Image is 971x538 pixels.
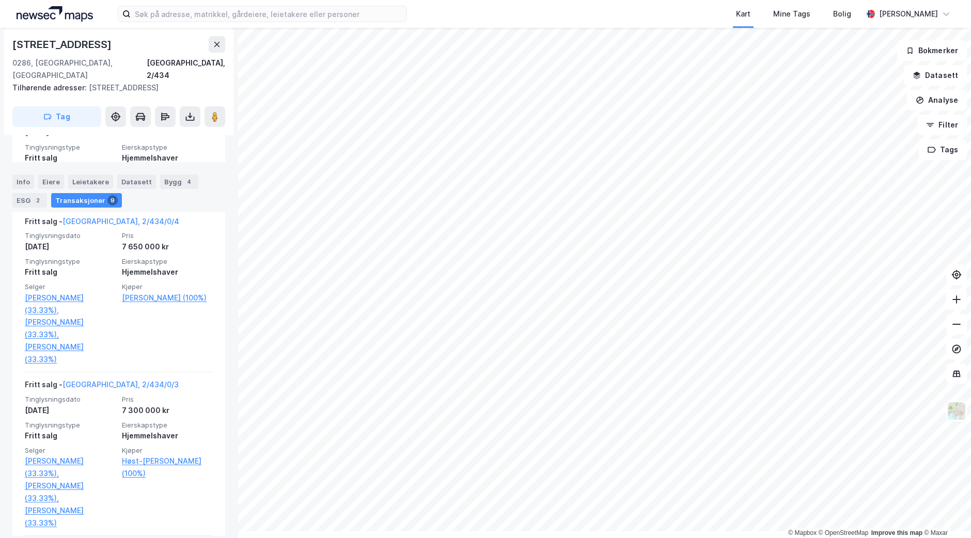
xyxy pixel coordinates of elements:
a: Høst-[PERSON_NAME] (100%) [122,455,213,480]
span: Eierskapstype [122,257,213,266]
div: Leietakere [68,175,113,189]
a: [PERSON_NAME] (33.33%), [25,316,116,341]
div: 0286, [GEOGRAPHIC_DATA], [GEOGRAPHIC_DATA] [12,57,147,82]
div: 7 300 000 kr [122,404,213,417]
div: [STREET_ADDRESS] [12,82,217,94]
div: [GEOGRAPHIC_DATA], 2/434 [147,57,225,82]
span: Pris [122,231,213,240]
img: logo.a4113a55bc3d86da70a041830d287a7e.svg [17,6,93,22]
div: Eiere [38,175,64,189]
span: Selger [25,446,116,455]
span: Tinglysningstype [25,421,116,430]
div: Hjemmelshaver [122,152,213,164]
span: Tilhørende adresser: [12,83,89,92]
span: Tinglysningstype [25,143,116,152]
div: Hjemmelshaver [122,266,213,278]
span: Pris [122,395,213,404]
span: Kjøper [122,446,213,455]
a: OpenStreetMap [819,529,869,536]
div: 9 [107,195,118,205]
span: Tinglysningstype [25,257,116,266]
div: Kart [736,8,750,20]
a: [PERSON_NAME] (100%) [122,292,213,304]
img: Z [947,401,966,421]
div: Mine Tags [773,8,810,20]
div: Bygg [160,175,198,189]
div: [STREET_ADDRESS] [12,36,114,53]
button: Filter [917,115,967,135]
a: [PERSON_NAME] (33.33%), [25,480,116,504]
a: Mapbox [788,529,817,536]
div: [PERSON_NAME] [879,8,938,20]
span: Eierskapstype [122,143,213,152]
div: Fritt salg [25,430,116,442]
a: [GEOGRAPHIC_DATA], 2/434/0/3 [62,380,179,389]
div: [DATE] [25,241,116,253]
div: Fritt salg - [25,378,179,395]
div: Transaksjoner [51,193,122,208]
a: [PERSON_NAME] (33.33%), [25,292,116,317]
div: ESG [12,193,47,208]
div: Fritt salg [25,266,116,278]
div: [DATE] [25,404,116,417]
a: [PERSON_NAME] (33.33%) [25,504,116,529]
div: 2 [33,195,43,205]
div: Fritt salg [25,152,116,164]
a: Improve this map [871,529,922,536]
div: Hjemmelshaver [122,430,213,442]
span: Selger [25,282,116,291]
input: Søk på adresse, matrikkel, gårdeiere, leietakere eller personer [131,6,406,22]
button: Tag [12,106,101,127]
a: [GEOGRAPHIC_DATA], 2/434/0/4 [62,217,179,226]
div: 7 650 000 kr [122,241,213,253]
div: Datasett [117,175,156,189]
a: [PERSON_NAME] (33.33%), [25,455,116,480]
button: Tags [919,139,967,160]
span: Kjøper [122,282,213,291]
div: Bolig [833,8,851,20]
button: Datasett [904,65,967,86]
span: Tinglysningsdato [25,395,116,404]
span: Eierskapstype [122,421,213,430]
iframe: Chat Widget [919,488,971,538]
button: Bokmerker [897,40,967,61]
div: 4 [184,177,194,187]
a: [PERSON_NAME] (33.33%) [25,341,116,366]
span: Tinglysningsdato [25,231,116,240]
div: Info [12,175,34,189]
div: Fritt salg - [25,215,179,232]
button: Analyse [907,90,967,110]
